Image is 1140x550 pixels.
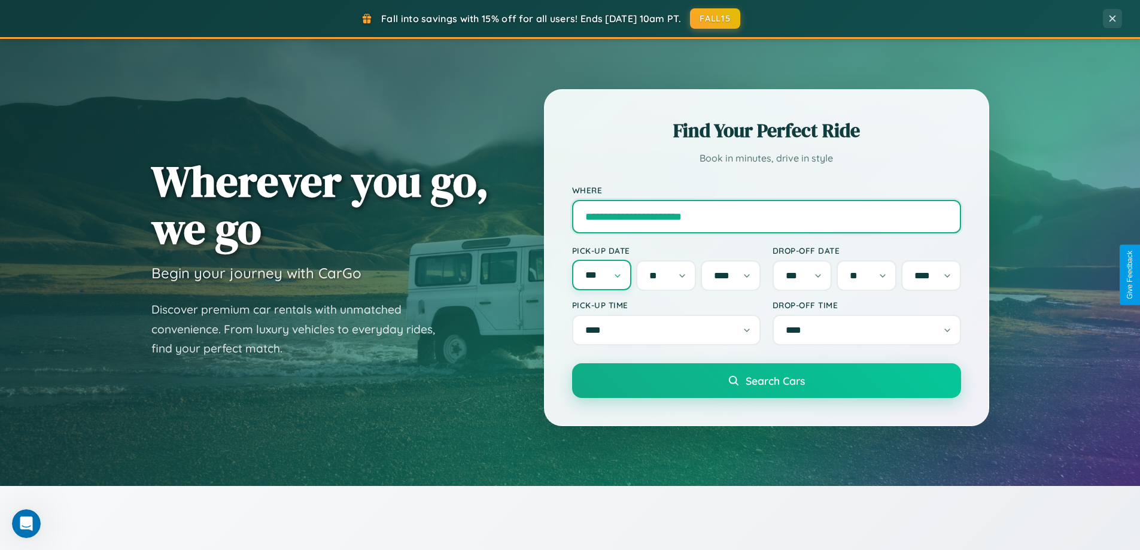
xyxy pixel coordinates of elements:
[572,363,961,398] button: Search Cars
[151,300,451,358] p: Discover premium car rentals with unmatched convenience. From luxury vehicles to everyday rides, ...
[773,245,961,256] label: Drop-off Date
[1126,251,1134,299] div: Give Feedback
[572,300,761,310] label: Pick-up Time
[773,300,961,310] label: Drop-off Time
[151,157,489,252] h1: Wherever you go, we go
[572,150,961,167] p: Book in minutes, drive in style
[690,8,740,29] button: FALL15
[572,185,961,195] label: Where
[151,264,361,282] h3: Begin your journey with CarGo
[572,245,761,256] label: Pick-up Date
[572,117,961,144] h2: Find Your Perfect Ride
[381,13,681,25] span: Fall into savings with 15% off for all users! Ends [DATE] 10am PT.
[746,374,805,387] span: Search Cars
[12,509,41,538] iframe: Intercom live chat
